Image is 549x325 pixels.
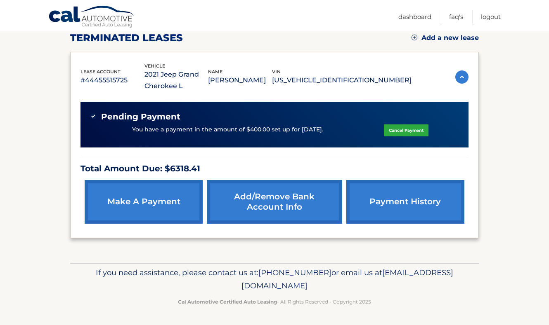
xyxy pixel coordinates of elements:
strong: Cal Automotive Certified Auto Leasing [178,299,277,305]
a: payment history [346,180,464,224]
a: Add/Remove bank account info [207,180,342,224]
img: accordion-active.svg [455,70,469,84]
p: 2021 Jeep Grand Cherokee L [144,69,208,92]
h2: terminated leases [70,32,183,44]
p: - All Rights Reserved - Copyright 2025 [76,297,473,306]
span: lease account [80,69,121,75]
p: [US_VEHICLE_IDENTIFICATION_NUMBER] [272,75,412,86]
p: Total Amount Due: $6318.41 [80,161,469,176]
img: add.svg [412,35,417,40]
p: #44455515725 [80,75,144,86]
span: vehicle [144,63,165,69]
span: Pending Payment [101,112,180,122]
img: check-green.svg [90,113,96,119]
a: Cal Automotive [48,5,135,29]
a: FAQ's [449,10,463,23]
p: [PERSON_NAME] [208,75,272,86]
p: You have a payment in the amount of $400.00 set up for [DATE]. [132,125,323,134]
a: Cancel Payment [384,124,428,136]
p: If you need assistance, please contact us at: or email us at [76,266,473,292]
a: Logout [481,10,501,23]
span: [EMAIL_ADDRESS][DOMAIN_NAME] [241,268,453,290]
a: make a payment [85,180,203,224]
span: name [208,69,222,75]
span: [PHONE_NUMBER] [258,268,331,277]
a: Dashboard [398,10,431,23]
span: vin [272,69,281,75]
a: Add a new lease [412,34,479,42]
